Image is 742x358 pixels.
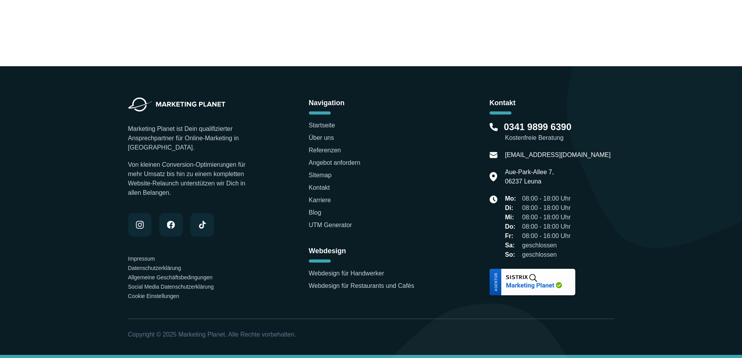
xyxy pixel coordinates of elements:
span: Mo: [505,194,518,203]
a: Kontakt [309,184,330,191]
span: Sa: [505,241,518,250]
a: Blog [309,209,321,216]
li: geschlossen [505,250,571,259]
a: Startseite [309,122,335,129]
img: Marketing Planet auf TikTok [198,221,206,229]
a: Allgemeine Geschäftsbedingungen [128,274,213,280]
h6: Kontakt [490,97,614,108]
img: Marketing Planet auf Instagram [136,221,144,229]
img: Marketing Planet auf Facebook [167,221,175,229]
li: 08:00 - 18:00 Uhr [505,213,571,222]
a: Impressum [128,256,155,262]
li: 08:00 - 16:00 Uhr [505,231,571,241]
h6: Webdesign [309,245,434,256]
span: Fr: [505,231,518,241]
p: Copyright © 2025 Marketing Planet. Alle Rechte vorbehalten. [128,330,614,339]
li: geschlossen [505,241,571,250]
span: Mi: [505,213,518,222]
li: 08:00 - 18:00 Uhr [505,194,571,203]
img: E-Mail Icon [490,150,497,160]
a: Sitemap [309,172,332,178]
a: Folge Marketing Planet auf Instagram [128,213,152,236]
img: Standort-Icon [490,168,497,186]
a: UTM Generator [309,222,352,228]
a: Referenzen [309,147,341,153]
span: Do: [505,222,518,231]
a: Über uns [309,134,334,141]
small: Kostenfreie Beratung [505,133,614,143]
a: Folge Marketing Planet auf TikTok [190,213,214,236]
a: Webdesign für Restaurants und Cafés [309,282,414,289]
p: Von kleinen Conversion-Optimierungen für mehr Umsatz bis hin zu einem kompletten Website-Relaunch... [128,160,253,198]
p: Marketing Planet ist Dein qualifizierter Ansprechpartner für Online-Marketing in [GEOGRAPHIC_DATA]. [128,124,253,152]
img: Telefon Icon [490,121,498,133]
span: So: [505,250,518,259]
a: Folge Marketing Planet auf Facebook [159,213,183,236]
a: 0341 9899 6390 [504,121,572,133]
li: 08:00 - 18:00 Uhr [505,203,571,213]
a: Angebot anfordern [309,159,361,166]
a: Social Media Datenschutzerklärung [128,284,214,290]
h6: Navigation [309,97,434,108]
li: 08:00 - 18:00 Uhr [505,222,571,231]
a: Datenschutzerklärung [128,265,181,271]
button: Cookie Einstellungen [128,292,180,300]
span: Di: [505,203,518,213]
a: [EMAIL_ADDRESS][DOMAIN_NAME] [505,150,611,160]
p: Aue-Park-Allee 7, 06237 Leuna [505,168,554,186]
a: Webdesign für Handwerker [309,270,384,277]
img: Uhr-Icon [490,196,497,203]
a: Karriere [309,197,331,203]
img: Marketing Planet - Webdesign, Website Entwicklung und SEO [128,97,226,112]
